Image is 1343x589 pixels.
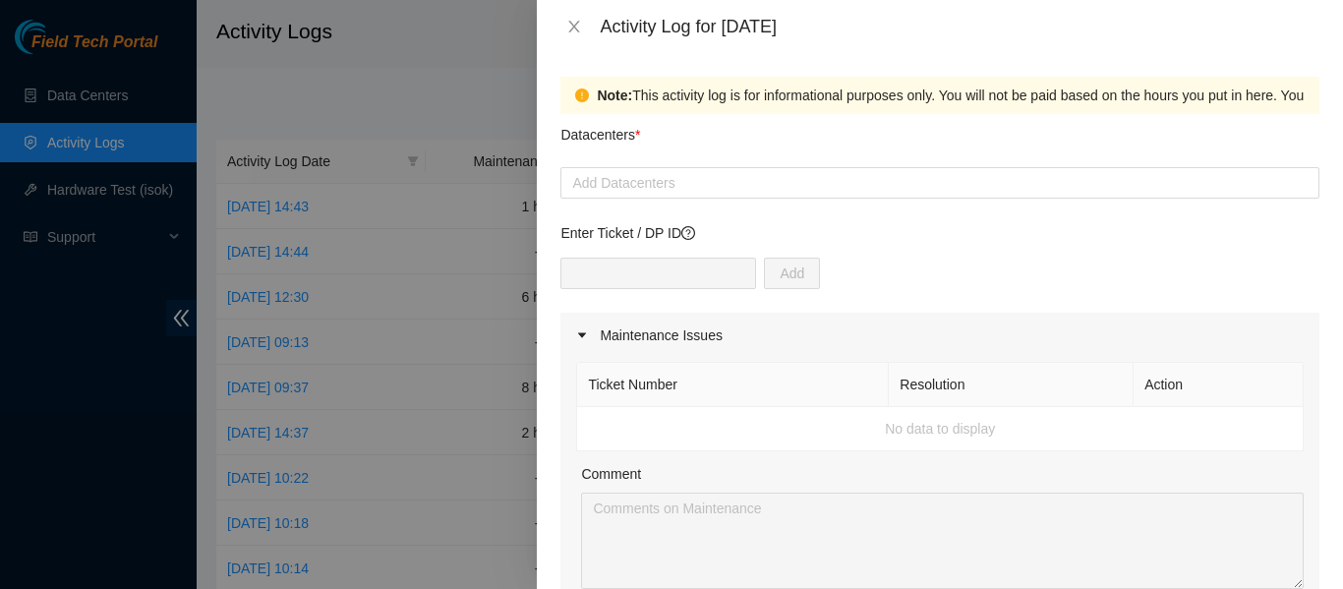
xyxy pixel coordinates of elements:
[581,463,641,485] label: Comment
[560,18,588,36] button: Close
[560,114,640,146] p: Datacenters
[600,16,1319,37] div: Activity Log for [DATE]
[581,493,1304,589] textarea: Comment
[560,222,1319,244] p: Enter Ticket / DP ID
[597,85,632,106] strong: Note:
[764,258,820,289] button: Add
[575,88,589,102] span: exclamation-circle
[576,329,588,341] span: caret-right
[889,363,1134,407] th: Resolution
[681,226,695,240] span: question-circle
[577,407,1304,451] td: No data to display
[560,313,1319,358] div: Maintenance Issues
[577,363,889,407] th: Ticket Number
[1134,363,1304,407] th: Action
[566,19,582,34] span: close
